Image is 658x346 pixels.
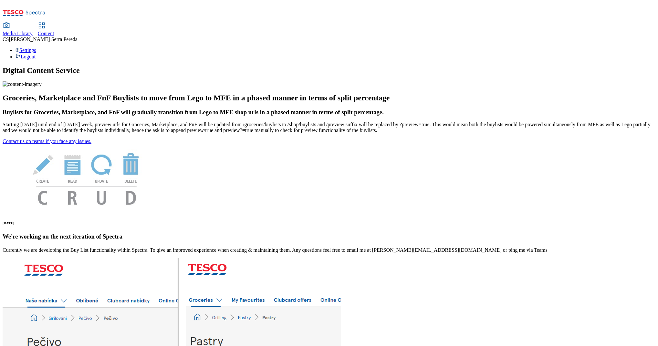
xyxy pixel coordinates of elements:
[3,36,9,42] span: CS
[16,54,36,59] a: Logout
[9,36,78,42] span: [PERSON_NAME] Serra Pereda
[3,94,655,102] h2: Groceries, Marketplace and FnF Buylists to move from Lego to MFE in a phased manner in terms of s...
[3,221,655,225] h6: [DATE]
[3,144,171,212] img: News Image
[38,23,54,36] a: Content
[3,81,42,87] img: content-imagery
[3,109,655,116] h3: Buylists for Groceries, Marketplace, and FnF will gradually transition from Lego to MFE shop urls...
[3,247,655,253] p: Currently we are developing the Buy List functionality within Spectra. To give an improved experi...
[3,23,33,36] a: Media Library
[3,66,655,75] h1: Digital Content Service
[16,47,36,53] a: Settings
[3,122,655,133] p: Starting [DATE] until end of [DATE] week, preview urls for Groceries, Marketplace, and FnF will b...
[3,31,33,36] span: Media Library
[3,233,655,240] h3: We're working on the next iteration of Spectra
[38,31,54,36] span: Content
[3,138,91,144] a: Contact us on teams if you face any issues.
